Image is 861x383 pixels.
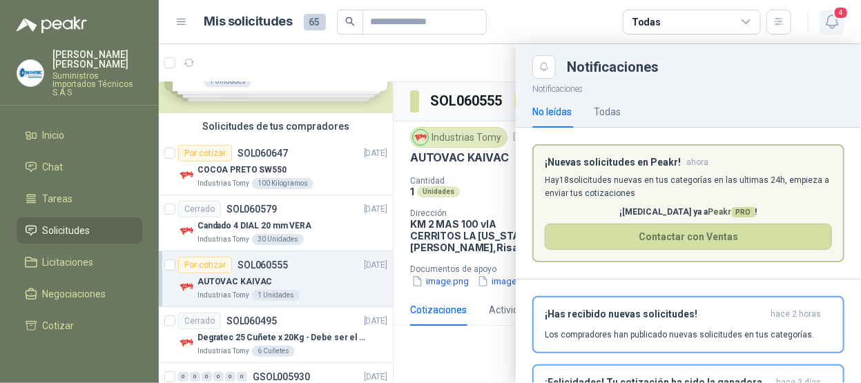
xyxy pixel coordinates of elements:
span: Peakr [708,207,755,217]
a: Solicitudes [17,217,142,244]
p: [PERSON_NAME] [PERSON_NAME] [52,50,142,69]
button: 4 [820,10,844,35]
div: Todas [632,14,661,30]
p: Notificaciones [516,79,861,96]
p: Suministros Importados Técnicos S.A.S [52,72,142,97]
a: Cotizar [17,313,142,339]
span: Tareas [43,191,73,206]
span: Inicio [43,128,65,143]
span: Cotizar [43,318,75,333]
a: Negociaciones [17,281,142,307]
span: Chat [43,159,64,175]
img: Company Logo [17,60,43,86]
span: PRO [732,207,755,217]
img: Logo peakr [17,17,87,33]
span: hace 2 horas [771,308,821,320]
div: No leídas [532,104,572,119]
p: ¡[MEDICAL_DATA] ya a ! [545,206,832,219]
span: ahora [686,157,708,168]
a: Chat [17,154,142,180]
p: Los compradores han publicado nuevas solicitudes en tus categorías. [545,328,814,341]
a: Tareas [17,186,142,212]
span: Licitaciones [43,255,94,270]
h1: Mis solicitudes [204,12,293,32]
button: Contactar con Ventas [545,224,832,250]
h3: ¡Has recibido nuevas solicitudes! [545,308,765,320]
span: Solicitudes [43,223,90,238]
a: Licitaciones [17,249,142,275]
button: ¡Has recibido nuevas solicitudes!hace 2 horas Los compradores han publicado nuevas solicitudes en... [532,296,844,353]
span: 65 [304,14,326,30]
p: Hay 18 solicitudes nuevas en tus categorías en las ultimas 24h, empieza a enviar tus cotizaciones [545,174,832,200]
div: Todas [594,104,621,119]
button: Close [532,55,556,79]
span: Negociaciones [43,286,106,302]
a: Inicio [17,122,142,148]
div: Notificaciones [567,60,844,74]
span: search [345,17,355,26]
span: 4 [833,6,849,19]
h3: ¡Nuevas solicitudes en Peakr! [545,157,681,168]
